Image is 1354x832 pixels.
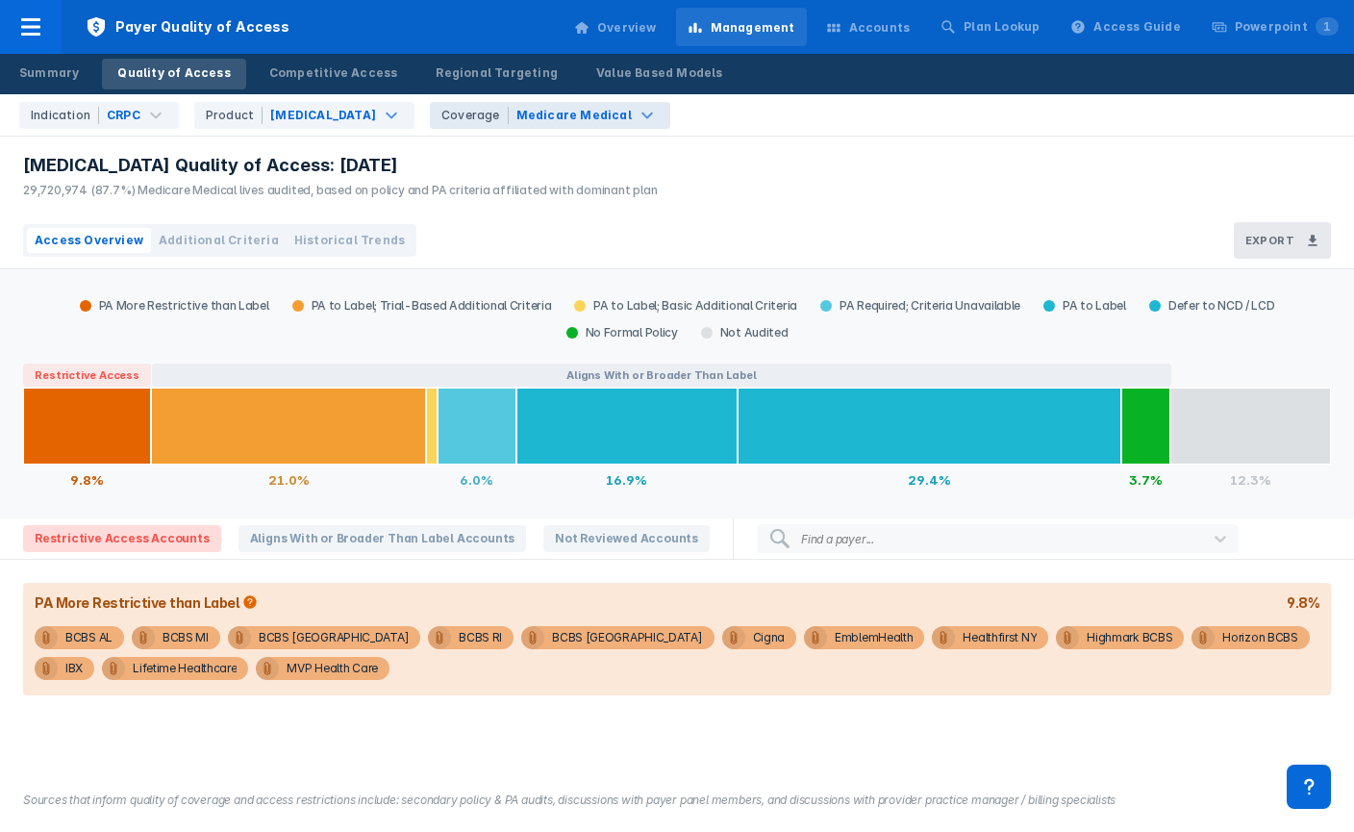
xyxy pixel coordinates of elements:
[516,107,632,124] div: Medicare Medical
[238,525,527,552] span: Aligns With or Broader Than Label Accounts
[107,107,140,124] div: CRPC
[281,298,564,314] div: PA to Label; Trial-Based Additional Criteria
[849,19,911,37] div: Accounts
[964,18,1040,36] div: Plan Lookup
[65,626,113,649] div: BCBS AL
[809,298,1032,314] div: PA Required; Criteria Unavailable
[690,325,800,340] div: Not Audited
[269,64,398,82] div: Competitive Access
[1222,626,1297,649] div: Horizon BCBS
[1138,298,1287,314] div: Defer to NCD / LCD
[1287,594,1319,611] div: 9.8%
[102,59,245,89] a: Quality of Access
[4,59,94,89] a: Summary
[753,626,786,649] div: Cigna
[206,107,263,124] div: Product
[563,298,809,314] div: PA to Label; Basic Additional Criteria
[438,465,516,495] div: 6.0%
[596,64,723,82] div: Value Based Models
[711,19,795,37] div: Management
[294,232,405,249] span: Historical Trends
[835,626,913,649] div: EmblemHealth
[563,8,668,46] a: Overview
[159,232,279,249] span: Additional Criteria
[27,228,151,253] button: Access Overview
[555,325,690,340] div: No Formal Policy
[23,364,151,387] button: Restrictive Access
[19,64,79,82] div: Summary
[31,107,99,124] div: Indication
[1121,465,1169,495] div: 3.7%
[117,64,230,82] div: Quality of Access
[1245,234,1294,247] h3: Export
[459,626,502,649] div: BCBS RI
[35,594,262,611] div: PA More Restrictive than Label
[163,626,209,649] div: BCBS MI
[68,298,281,314] div: PA More Restrictive than Label
[151,465,426,495] div: 21.0%
[597,19,657,37] div: Overview
[23,525,221,552] span: Restrictive Access Accounts
[1235,18,1339,36] div: Powerpoint
[815,8,922,46] a: Accounts
[35,232,143,249] span: Access Overview
[287,228,413,253] button: Historical Trends
[963,626,1037,649] div: Healthfirst NY
[65,657,83,680] div: IBX
[420,59,573,89] a: Regional Targeting
[1316,17,1339,36] span: 1
[23,465,151,495] div: 9.8%
[152,364,1170,387] button: Aligns With or Broader Than Label
[1234,222,1331,259] button: Export
[1093,18,1180,36] div: Access Guide
[254,59,414,89] a: Competitive Access
[23,154,398,177] span: [MEDICAL_DATA] Quality of Access: [DATE]
[441,107,509,124] div: Coverage
[676,8,807,46] a: Management
[270,107,376,124] div: [MEDICAL_DATA]
[1087,626,1172,649] div: Highmark BCBS
[801,532,874,546] div: Find a payer...
[151,228,287,253] button: Additional Criteria
[259,626,409,649] div: BCBS [GEOGRAPHIC_DATA]
[1170,465,1331,495] div: 12.3%
[543,525,710,552] span: Not Reviewed Accounts
[552,626,702,649] div: BCBS [GEOGRAPHIC_DATA]
[516,465,738,495] div: 16.9%
[23,792,1331,809] figcaption: Sources that inform quality of coverage and access restrictions include: secondary policy & PA au...
[436,64,558,82] div: Regional Targeting
[23,182,658,199] div: 29,720,974 (87.7%) Medicare Medical lives audited, based on policy and PA criteria affiliated wit...
[287,657,378,680] div: MVP Health Care
[738,465,1122,495] div: 29.4%
[1032,298,1138,314] div: PA to Label
[581,59,739,89] a: Value Based Models
[133,657,237,680] div: Lifetime Healthcare
[1287,765,1331,809] div: Contact Support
